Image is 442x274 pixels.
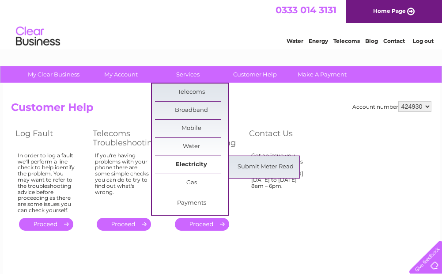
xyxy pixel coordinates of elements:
div: Clear Business is a trading name of Verastar Limited (registered in [GEOGRAPHIC_DATA] No. 3667643... [13,5,430,43]
a: Customer Help [219,66,291,83]
a: Energy [309,38,328,44]
a: My Clear Business [17,66,90,83]
th: Log Fault [11,126,88,150]
a: . [175,218,229,231]
a: Electricity [155,156,228,174]
a: Payments [155,194,228,212]
a: Water [155,138,228,156]
a: Telecoms [155,84,228,101]
a: Services [151,66,224,83]
a: Log out [413,38,434,44]
a: 0333 014 3131 [276,4,336,15]
div: Got an issue you need to speak to us about? Call us on [PHONE_NUMBER] [DATE] to [DATE] 8am – 6pm. [251,152,309,210]
div: If you're having problems with your phone there are some simple checks you can do to try to find ... [95,152,153,210]
a: Blog [365,38,378,44]
a: Contact [383,38,405,44]
a: . [19,218,73,231]
div: In order to log a fault we'll perform a line check to help identify the problem. You may want to ... [18,152,75,213]
div: Account number [352,101,431,112]
a: My Account [84,66,157,83]
a: Mobile [155,120,228,137]
a: Gas [155,174,228,192]
a: . [97,218,151,231]
a: Make A Payment [286,66,359,83]
th: Telecoms Troubleshooting [88,126,166,150]
a: Water [287,38,303,44]
a: Telecoms [333,38,360,44]
h2: Customer Help [11,101,431,118]
a: Submit Meter Read [229,158,302,176]
img: logo.png [15,23,60,50]
a: Broadband [155,102,228,119]
th: Contact Us [245,126,322,150]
